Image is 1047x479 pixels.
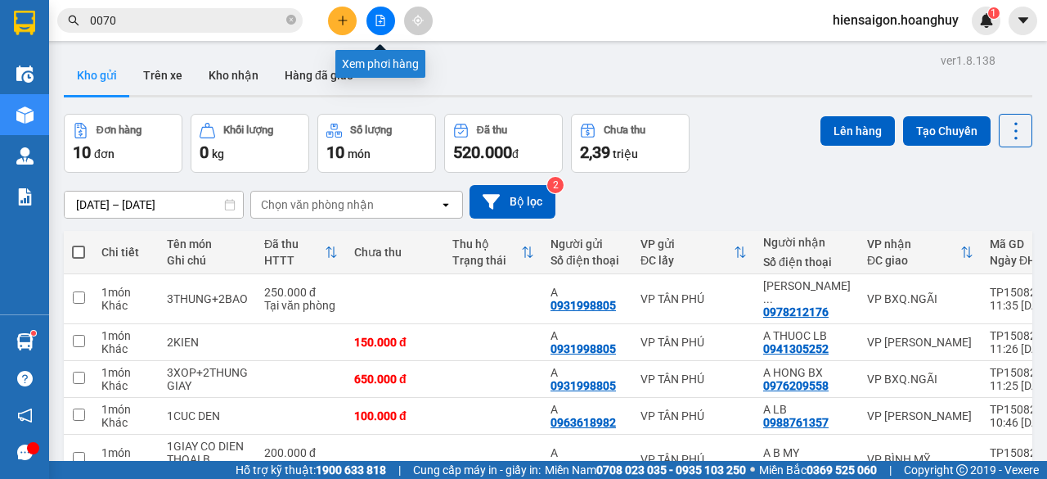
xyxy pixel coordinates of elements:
span: 2,39 [580,142,610,162]
div: VP TÂN PHÚ [640,453,747,466]
button: Đã thu520.000đ [444,114,563,173]
div: VP TÂN PHÚ [640,292,747,305]
span: caret-down [1016,13,1031,28]
div: 1 món [101,366,151,379]
div: 0931998805 [550,342,616,355]
div: Khác [101,459,151,472]
span: Hỗ trợ kỹ thuật: [236,461,386,479]
div: A THUOC LB [763,329,851,342]
button: Trên xe [130,56,195,95]
img: icon-new-feature [979,13,994,28]
div: Chọn văn phòng nhận [261,197,374,213]
div: Số lượng [350,124,392,136]
button: Kho gửi [64,56,130,95]
div: 1 món [101,329,151,342]
div: Đã thu [264,237,325,251]
div: Đã thu [477,124,507,136]
button: Đơn hàng10đơn [64,114,182,173]
div: 1GIAY CO DIEN THOAI B TRONG [167,440,248,479]
div: 0976209558 [763,379,829,392]
div: VP TÂN PHÚ [640,409,747,423]
div: VP BXQ.NGÃI [867,292,973,305]
button: Kho nhận [195,56,272,95]
strong: 1900 633 818 [316,463,386,477]
span: 10 [326,142,344,162]
div: VP gửi [640,237,734,251]
button: plus [328,7,357,35]
span: ⚪️ [750,467,755,473]
span: đ [512,147,519,160]
span: 520.000 [453,142,512,162]
div: Khác [101,416,151,429]
button: file-add [366,7,395,35]
div: ĐC giao [867,254,960,267]
span: triệu [613,147,638,160]
div: VP TÂN PHÚ [640,336,747,349]
div: 1 món [101,403,151,416]
span: kg [212,147,224,160]
span: close-circle [286,13,296,29]
div: A [550,366,624,379]
div: A [550,286,624,299]
span: | [889,461,892,479]
div: 3XOP+2THUNG GIAY [167,366,248,392]
strong: 0369 525 060 [807,463,877,477]
div: VP BXQ.NGÃI [867,373,973,386]
button: Bộ lọc [470,185,555,219]
img: warehouse-icon [16,66,34,83]
div: A LB [763,403,851,416]
img: solution-icon [16,188,34,206]
div: Ghi chú [167,254,248,267]
th: Toggle SortBy [256,231,346,274]
sup: 1 [988,7,1000,19]
div: 250.000 đ [264,286,338,299]
div: 650.000 đ [354,373,436,386]
div: ĐC lấy [640,254,734,267]
div: Số điện thoại [550,254,624,267]
button: Khối lượng0kg [191,114,309,173]
span: Miền Nam [545,461,746,479]
div: Khác [101,342,151,355]
div: Đơn hàng [97,124,142,136]
img: warehouse-icon [16,333,34,350]
div: Người nhận [763,236,851,249]
span: aim [412,15,424,26]
div: VP [PERSON_NAME] [867,409,973,423]
button: Tạo Chuyến [903,116,991,146]
div: Khác [101,379,151,392]
div: Chi tiết [101,246,151,259]
span: notification [17,408,33,423]
span: Cung cấp máy in - giấy in: [413,461,541,479]
span: món [348,147,371,160]
strong: 0708 023 035 - 0935 103 250 [596,463,746,477]
span: 0 [200,142,209,162]
div: 0969646241 [550,459,616,472]
div: 2KIEN [167,336,248,349]
input: Select a date range. [65,192,243,218]
div: 0941305252 [763,342,829,355]
div: VP BÌNH MỸ [867,453,973,466]
button: Hàng đã giao [272,56,366,95]
div: A B MY [763,446,851,459]
img: logo-vxr [14,11,35,35]
span: close-circle [286,15,296,25]
span: file-add [375,15,386,26]
div: Chưa thu [354,246,436,259]
span: 10 [73,142,91,162]
span: 1 [991,7,996,19]
sup: 2 [547,177,564,193]
div: VP nhận [867,237,960,251]
div: 0963618982 [550,416,616,429]
th: Toggle SortBy [859,231,982,274]
svg: open [439,198,452,211]
div: 0988761357 [763,416,829,429]
div: 200.000 đ [264,446,338,459]
span: search [68,15,79,26]
div: 1CUC DEN [167,409,248,423]
span: | [398,461,401,479]
div: Chưa thu [604,124,645,136]
span: Miền Bắc [759,461,877,479]
div: THANH THUY BX [763,279,851,305]
div: 0931998805 [550,299,616,312]
span: hiensaigon.hoanghuy [820,10,972,30]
